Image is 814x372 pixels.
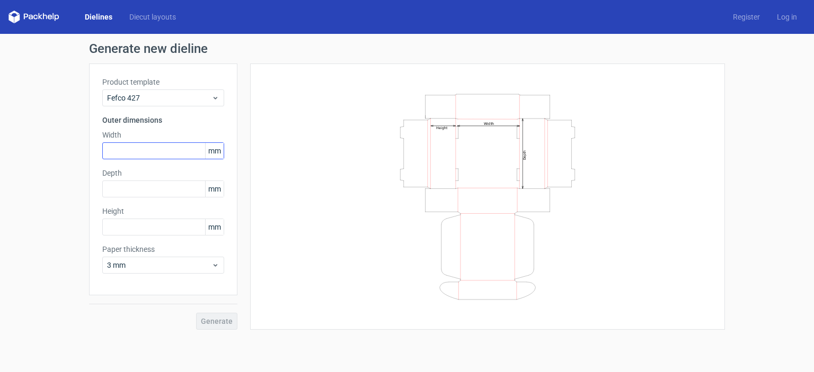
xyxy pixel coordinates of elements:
text: Width [484,121,494,125]
a: Diecut layouts [121,12,184,22]
label: Paper thickness [102,244,224,255]
span: mm [205,181,224,197]
a: Register [724,12,768,22]
span: Fefco 427 [107,93,211,103]
h1: Generate new dieline [89,42,725,55]
span: mm [205,143,224,159]
label: Product template [102,77,224,87]
text: Depth [523,150,527,159]
label: Width [102,130,224,140]
text: Height [436,125,447,130]
span: mm [205,219,224,235]
h3: Outer dimensions [102,115,224,125]
label: Depth [102,168,224,178]
a: Log in [768,12,806,22]
a: Dielines [76,12,121,22]
span: 3 mm [107,260,211,270]
label: Height [102,206,224,216]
